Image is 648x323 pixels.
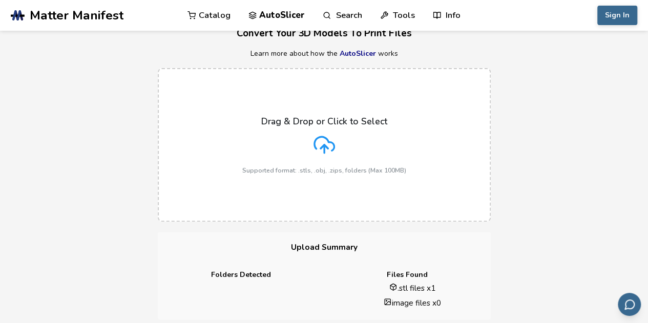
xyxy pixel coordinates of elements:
h4: Files Found [331,271,484,279]
h4: Folders Detected [165,271,317,279]
a: AutoSlicer [340,49,376,58]
li: .stl files x 1 [342,283,484,293]
li: image files x 0 [342,297,484,308]
span: Matter Manifest [30,8,123,23]
h3: Upload Summary [158,232,491,263]
p: Supported format: .stls, .obj, .zips, folders (Max 100MB) [242,167,406,174]
button: Sign In [597,6,637,25]
button: Send feedback via email [618,293,641,316]
p: Drag & Drop or Click to Select [261,116,387,126]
